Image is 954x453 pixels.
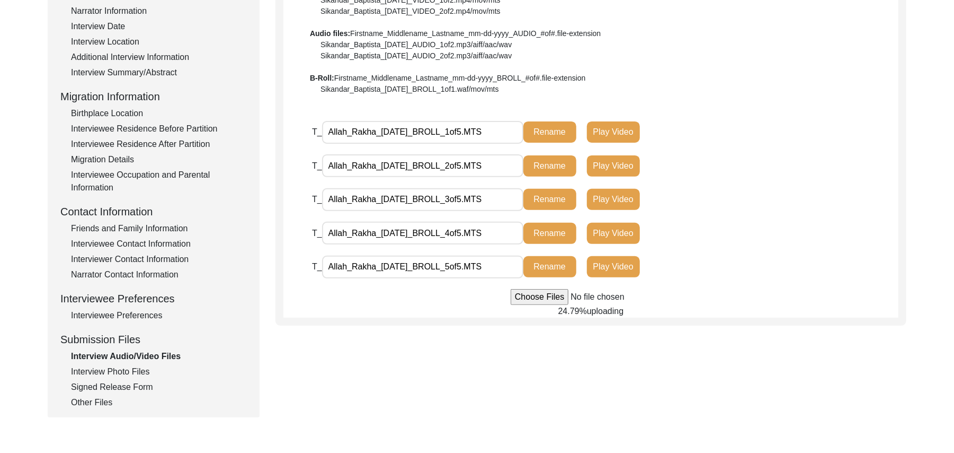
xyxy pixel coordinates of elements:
div: Friends and Family Information [71,222,247,235]
div: Migration Information [60,89,247,104]
span: T_ [312,229,322,238]
div: Interviewer Contact Information [71,253,247,266]
button: Play Video [587,189,640,210]
div: Submission Files [60,332,247,347]
span: 24.79% [558,307,587,316]
div: Interview Location [71,36,247,48]
button: Rename [523,155,576,177]
div: Interview Audio/Video Files [71,350,247,363]
b: B-Roll: [310,74,334,82]
button: Rename [523,256,576,277]
span: T_ [312,161,322,170]
button: Play Video [587,121,640,143]
div: Interviewee Residence Before Partition [71,123,247,135]
div: Interviewee Residence After Partition [71,138,247,151]
button: Play Video [587,155,640,177]
button: Play Video [587,223,640,244]
div: Contact Information [60,204,247,220]
div: Birthplace Location [71,107,247,120]
div: Additional Interview Information [71,51,247,64]
div: Interviewee Occupation and Parental Information [71,169,247,194]
span: uploading [587,307,623,316]
div: Interviewee Contact Information [71,238,247,250]
b: Audio files: [310,29,350,38]
div: Narrator Information [71,5,247,18]
span: T_ [312,195,322,204]
div: Interviewee Preferences [60,291,247,307]
div: Narrator Contact Information [71,268,247,281]
div: Signed Release Form [71,381,247,394]
div: Interview Photo Files [71,365,247,378]
button: Rename [523,121,576,143]
div: Other Files [71,396,247,409]
button: Play Video [587,256,640,277]
span: T_ [312,127,322,136]
div: Interviewee Preferences [71,309,247,322]
button: Rename [523,223,576,244]
div: Interview Summary/Abstract [71,66,247,79]
div: Migration Details [71,153,247,166]
span: T_ [312,262,322,271]
button: Rename [523,189,576,210]
div: Interview Date [71,20,247,33]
